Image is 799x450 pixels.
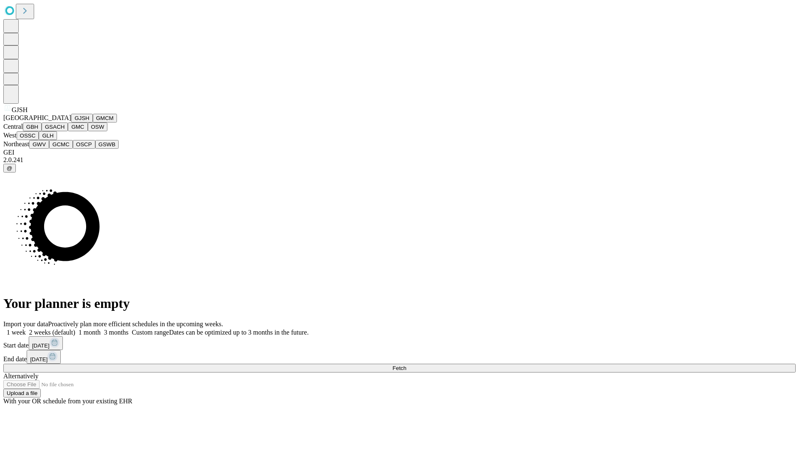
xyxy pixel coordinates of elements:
[23,122,42,131] button: GBH
[73,140,95,149] button: OSCP
[7,329,26,336] span: 1 week
[29,336,63,350] button: [DATE]
[132,329,169,336] span: Custom range
[3,320,48,327] span: Import your data
[3,364,796,372] button: Fetch
[3,123,23,130] span: Central
[3,149,796,156] div: GEI
[3,350,796,364] div: End date
[7,165,12,171] span: @
[93,114,117,122] button: GMCM
[3,140,29,147] span: Northeast
[3,296,796,311] h1: Your planner is empty
[29,329,75,336] span: 2 weeks (default)
[104,329,129,336] span: 3 months
[88,122,108,131] button: OSW
[392,365,406,371] span: Fetch
[30,356,47,362] span: [DATE]
[42,122,68,131] button: GSACH
[17,131,39,140] button: OSSC
[39,131,57,140] button: GLH
[29,140,49,149] button: GWV
[68,122,87,131] button: GMC
[95,140,119,149] button: GSWB
[32,342,50,349] span: [DATE]
[49,140,73,149] button: GCMC
[3,132,17,139] span: West
[3,114,71,121] span: [GEOGRAPHIC_DATA]
[3,389,41,397] button: Upload a file
[3,336,796,350] div: Start date
[48,320,223,327] span: Proactively plan more efficient schedules in the upcoming weeks.
[27,350,61,364] button: [DATE]
[3,397,132,405] span: With your OR schedule from your existing EHR
[71,114,93,122] button: GJSH
[3,156,796,164] div: 2.0.241
[79,329,101,336] span: 1 month
[3,372,38,380] span: Alternatively
[3,164,16,172] button: @
[12,106,27,113] span: GJSH
[169,329,308,336] span: Dates can be optimized up to 3 months in the future.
